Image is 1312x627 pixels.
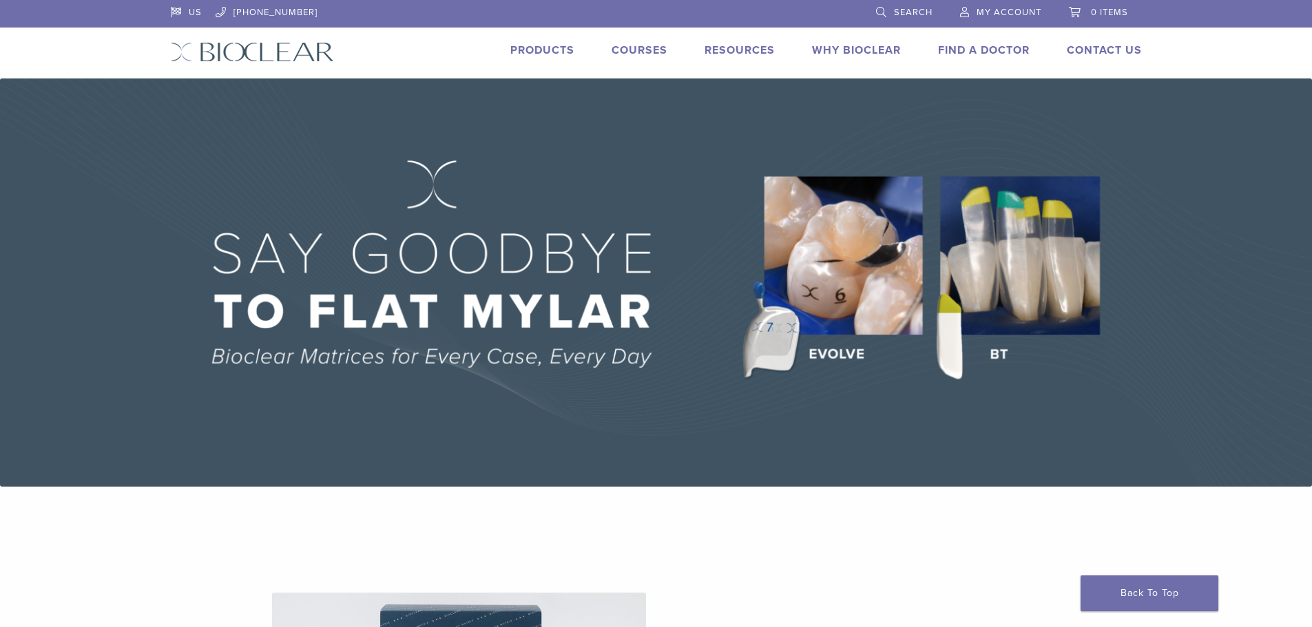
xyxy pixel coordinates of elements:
[977,7,1041,18] span: My Account
[510,43,574,57] a: Products
[1081,575,1218,611] a: Back To Top
[612,43,667,57] a: Courses
[938,43,1030,57] a: Find A Doctor
[171,42,334,62] img: Bioclear
[705,43,775,57] a: Resources
[1091,7,1128,18] span: 0 items
[812,43,901,57] a: Why Bioclear
[1067,43,1142,57] a: Contact Us
[894,7,933,18] span: Search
